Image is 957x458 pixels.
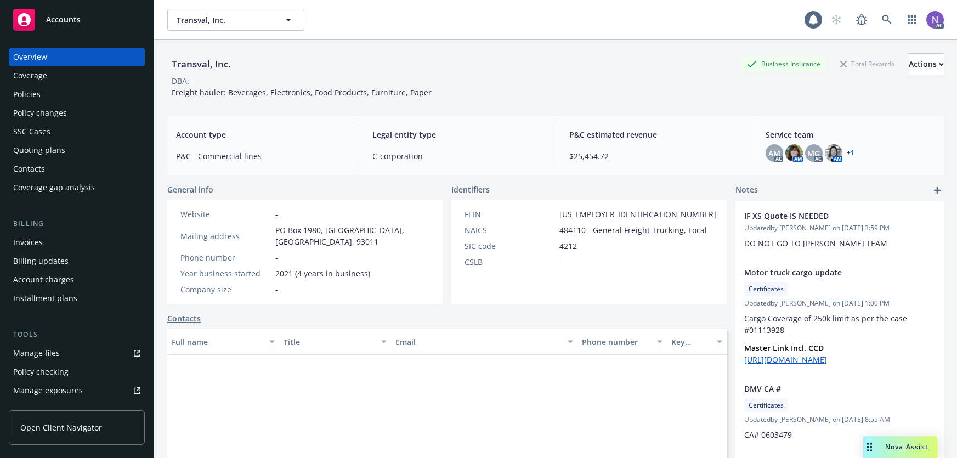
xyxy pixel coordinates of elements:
[931,184,944,197] a: add
[275,224,429,247] span: PO Box 1980, [GEOGRAPHIC_DATA], [GEOGRAPHIC_DATA], 93011
[167,313,201,324] a: Contacts
[275,209,278,219] a: -
[901,9,923,31] a: Switch app
[735,184,758,197] span: Notes
[275,268,370,279] span: 2021 (4 years in business)
[807,148,820,159] span: MG
[744,415,935,425] span: Updated by [PERSON_NAME] on [DATE] 8:55 AM
[9,86,145,103] a: Policies
[825,144,842,162] img: photo
[13,400,85,418] div: Manage certificates
[744,343,824,353] strong: Master Link Incl. CCD
[744,298,935,308] span: Updated by [PERSON_NAME] on [DATE] 1:00 PM
[275,252,278,263] span: -
[13,290,77,307] div: Installment plans
[825,9,847,31] a: Start snowing
[735,258,944,374] div: Motor truck cargo updateCertificatesUpdatedby [PERSON_NAME] on [DATE] 1:00 PMCargo Coverage of 25...
[876,9,898,31] a: Search
[9,290,145,307] a: Installment plans
[9,160,145,178] a: Contacts
[13,382,83,399] div: Manage exposures
[13,363,69,381] div: Policy checking
[785,144,803,162] img: photo
[559,240,577,252] span: 4212
[569,129,739,140] span: P&C estimated revenue
[391,329,577,355] button: Email
[744,313,935,336] p: Cargo Coverage of 250k limit as per the case #01113928
[909,53,944,75] button: Actions
[9,363,145,381] a: Policy checking
[180,284,271,295] div: Company size
[835,57,900,71] div: Total Rewards
[465,208,555,220] div: FEIN
[275,284,278,295] span: -
[180,230,271,242] div: Mailing address
[559,256,562,268] span: -
[9,400,145,418] a: Manage certificates
[172,336,263,348] div: Full name
[167,184,213,195] span: General info
[735,374,944,449] div: DMV CA #CertificatesUpdatedby [PERSON_NAME] on [DATE] 8:55 AMCA# 0603479
[180,208,271,220] div: Website
[9,329,145,340] div: Tools
[13,271,74,289] div: Account charges
[13,67,47,84] div: Coverage
[569,150,739,162] span: $25,454.72
[741,57,826,71] div: Business Insurance
[926,11,944,29] img: photo
[851,9,873,31] a: Report a Bug
[172,75,192,87] div: DBA: -
[9,252,145,270] a: Billing updates
[9,382,145,399] a: Manage exposures
[13,86,41,103] div: Policies
[13,48,47,66] div: Overview
[9,4,145,35] a: Accounts
[9,271,145,289] a: Account charges
[744,210,907,222] span: IF XS Quote IS NEEDED
[885,442,928,451] span: Nova Assist
[176,129,346,140] span: Account type
[749,400,784,410] span: Certificates
[744,223,935,233] span: Updated by [PERSON_NAME] on [DATE] 3:59 PM
[167,329,279,355] button: Full name
[13,123,50,140] div: SSC Cases
[847,150,854,156] a: +1
[559,208,716,220] span: [US_EMPLOYER_IDENTIFICATION_NUMBER]
[451,184,490,195] span: Identifiers
[863,436,876,458] div: Drag to move
[9,218,145,229] div: Billing
[9,142,145,159] a: Quoting plans
[9,234,145,251] a: Invoices
[766,129,935,140] span: Service team
[395,336,561,348] div: Email
[13,234,43,251] div: Invoices
[9,104,145,122] a: Policy changes
[9,48,145,66] a: Overview
[667,329,727,355] button: Key contact
[172,87,432,98] span: Freight hauler: Beverages, Electronics, Food Products, Furniture, Paper
[13,104,67,122] div: Policy changes
[177,14,271,26] span: Transval, Inc.
[465,224,555,236] div: NAICS
[735,201,944,258] div: IF XS Quote IS NEEDEDUpdatedby [PERSON_NAME] on [DATE] 3:59 PMDO NOT GO TO [PERSON_NAME] TEAM
[372,150,542,162] span: C-corporation
[749,284,784,294] span: Certificates
[46,15,81,24] span: Accounts
[671,336,710,348] div: Key contact
[744,267,907,278] span: Motor truck cargo update
[279,329,391,355] button: Title
[465,240,555,252] div: SIC code
[744,383,907,394] span: DMV CA #
[768,148,780,159] span: AM
[582,336,650,348] div: Phone number
[9,67,145,84] a: Coverage
[744,429,792,440] span: CA# 0603479
[180,268,271,279] div: Year business started
[9,123,145,140] a: SSC Cases
[176,150,346,162] span: P&C - Commercial lines
[284,336,375,348] div: Title
[744,238,887,248] span: DO NOT GO TO [PERSON_NAME] TEAM
[13,142,65,159] div: Quoting plans
[167,9,304,31] button: Transval, Inc.
[744,354,827,365] a: [URL][DOMAIN_NAME]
